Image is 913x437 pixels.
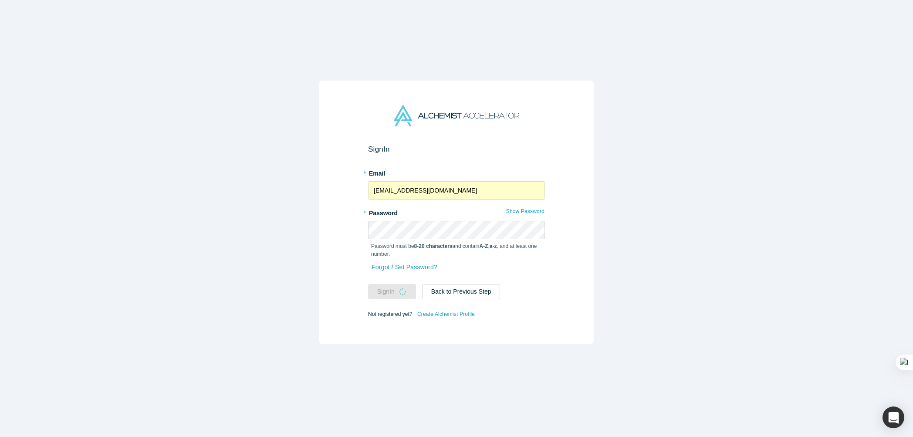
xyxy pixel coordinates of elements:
[394,105,519,126] img: Alchemist Accelerator Logo
[414,243,453,249] strong: 8-20 characters
[417,308,475,320] a: Create Alchemist Profile
[371,260,438,275] a: Forgot / Set Password?
[422,284,500,299] button: Back to Previous Step
[506,206,545,217] button: Show Password
[368,166,545,178] label: Email
[368,206,545,218] label: Password
[371,242,542,258] p: Password must be and contain , , and at least one number.
[368,311,412,317] span: Not registered yet?
[368,145,545,154] h2: Sign In
[490,243,497,249] strong: a-z
[368,284,416,299] button: SignIn
[480,243,488,249] strong: A-Z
